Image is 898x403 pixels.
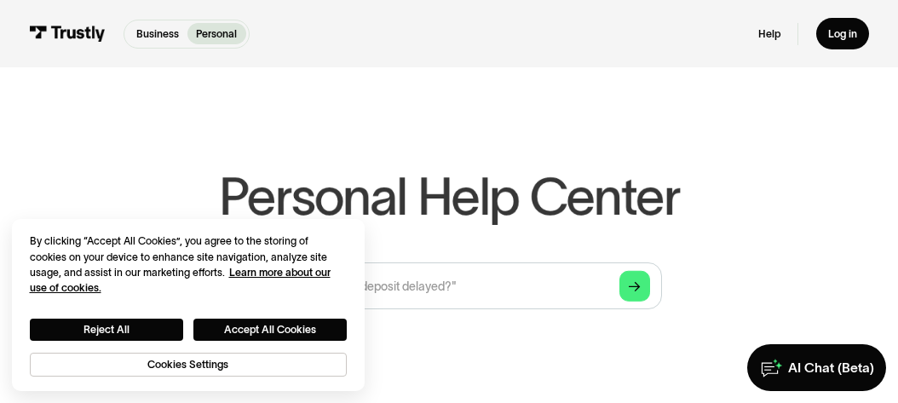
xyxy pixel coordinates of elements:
img: Trustly Logo [30,26,106,42]
div: Privacy [30,233,348,377]
input: search [236,262,662,309]
a: AI Chat (Beta) [747,344,886,391]
a: More information about your privacy, opens in a new tab [30,267,331,293]
a: Help [758,27,780,41]
div: Cookie banner [12,219,365,391]
a: Personal [187,23,246,44]
button: Cookies Settings [30,353,348,377]
div: Log in [828,27,857,41]
p: Personal [196,26,237,42]
a: Log in [816,18,869,49]
button: Accept All Cookies [193,319,347,341]
p: Business [136,26,179,42]
button: Reject All [30,319,183,341]
h1: Personal Help Center [219,171,680,222]
div: By clicking “Accept All Cookies”, you agree to the storing of cookies on your device to enhance s... [30,233,348,295]
a: Business [127,23,187,44]
form: Search [236,262,662,309]
div: AI Chat (Beta) [788,360,874,377]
